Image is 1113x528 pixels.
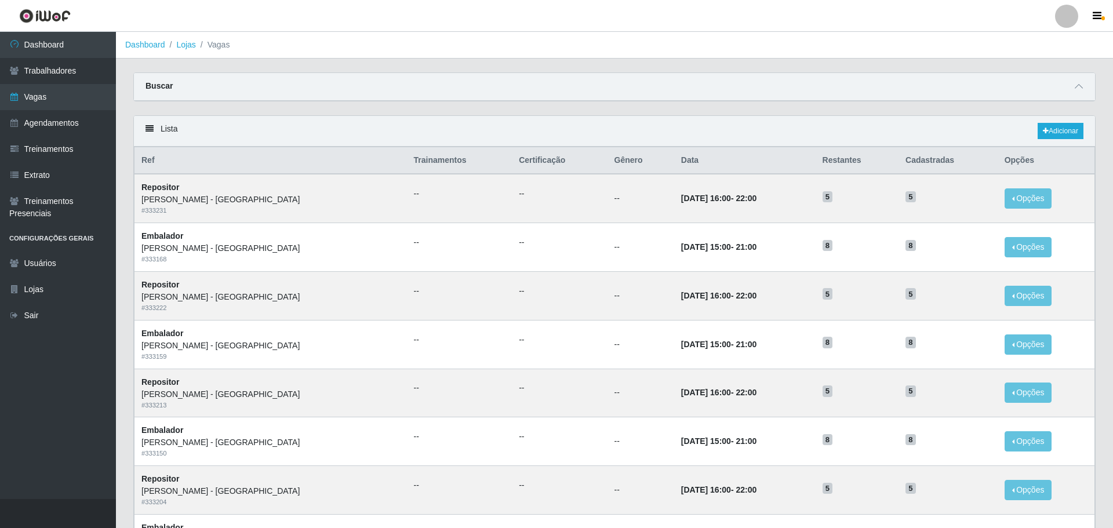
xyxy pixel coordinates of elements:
[141,388,400,400] div: [PERSON_NAME] - [GEOGRAPHIC_DATA]
[899,147,998,174] th: Cadastradas
[608,174,674,223] td: --
[519,236,600,249] ul: --
[905,385,916,397] span: 5
[681,485,756,494] strong: -
[141,425,183,435] strong: Embalador
[681,242,756,252] strong: -
[681,388,756,397] strong: -
[1005,286,1052,306] button: Opções
[141,231,183,241] strong: Embalador
[134,147,407,174] th: Ref
[608,417,674,466] td: --
[674,147,816,174] th: Data
[681,340,731,349] time: [DATE] 15:00
[905,483,916,494] span: 5
[998,147,1095,174] th: Opções
[146,81,173,90] strong: Buscar
[141,242,400,254] div: [PERSON_NAME] - [GEOGRAPHIC_DATA]
[905,288,916,300] span: 5
[407,147,512,174] th: Trainamentos
[141,400,400,410] div: # 333213
[736,194,756,203] time: 22:00
[141,436,400,449] div: [PERSON_NAME] - [GEOGRAPHIC_DATA]
[681,291,756,300] strong: -
[414,188,505,200] ul: --
[141,291,400,303] div: [PERSON_NAME] - [GEOGRAPHIC_DATA]
[681,436,756,446] strong: -
[414,479,505,491] ul: --
[134,116,1095,147] div: Lista
[1005,334,1052,355] button: Opções
[414,431,505,443] ul: --
[608,223,674,272] td: --
[141,449,400,458] div: # 333150
[141,280,179,289] strong: Repositor
[736,485,756,494] time: 22:00
[1005,383,1052,403] button: Opções
[196,39,230,51] li: Vagas
[1005,188,1052,209] button: Opções
[141,485,400,497] div: [PERSON_NAME] - [GEOGRAPHIC_DATA]
[1005,237,1052,257] button: Opções
[414,382,505,394] ul: --
[141,352,400,362] div: # 333159
[823,385,833,397] span: 5
[512,147,607,174] th: Certificação
[519,479,600,491] ul: --
[681,194,756,203] strong: -
[141,183,179,192] strong: Repositor
[905,337,916,348] span: 8
[519,334,600,346] ul: --
[681,291,731,300] time: [DATE] 16:00
[414,285,505,297] ul: --
[519,431,600,443] ul: --
[141,303,400,313] div: # 333222
[414,236,505,249] ul: --
[681,485,731,494] time: [DATE] 16:00
[141,206,400,216] div: # 333231
[519,188,600,200] ul: --
[823,191,833,203] span: 5
[141,194,400,206] div: [PERSON_NAME] - [GEOGRAPHIC_DATA]
[141,377,179,387] strong: Repositor
[736,291,756,300] time: 22:00
[608,320,674,369] td: --
[823,288,833,300] span: 5
[116,32,1113,59] nav: breadcrumb
[608,466,674,515] td: --
[681,340,756,349] strong: -
[1005,480,1052,500] button: Opções
[19,9,71,23] img: CoreUI Logo
[141,340,400,352] div: [PERSON_NAME] - [GEOGRAPHIC_DATA]
[608,369,674,417] td: --
[1005,431,1052,451] button: Opções
[681,242,731,252] time: [DATE] 15:00
[905,434,916,446] span: 8
[736,436,756,446] time: 21:00
[736,388,756,397] time: 22:00
[823,434,833,446] span: 8
[681,194,731,203] time: [DATE] 16:00
[608,147,674,174] th: Gênero
[141,497,400,507] div: # 333204
[1038,123,1083,139] a: Adicionar
[823,483,833,494] span: 5
[823,240,833,252] span: 8
[519,382,600,394] ul: --
[823,337,833,348] span: 8
[125,40,165,49] a: Dashboard
[141,254,400,264] div: # 333168
[414,334,505,346] ul: --
[141,474,179,483] strong: Repositor
[519,285,600,297] ul: --
[736,340,756,349] time: 21:00
[736,242,756,252] time: 21:00
[681,388,731,397] time: [DATE] 16:00
[905,240,916,252] span: 8
[681,436,731,446] time: [DATE] 15:00
[816,147,899,174] th: Restantes
[608,271,674,320] td: --
[176,40,195,49] a: Lojas
[905,191,916,203] span: 5
[141,329,183,338] strong: Embalador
